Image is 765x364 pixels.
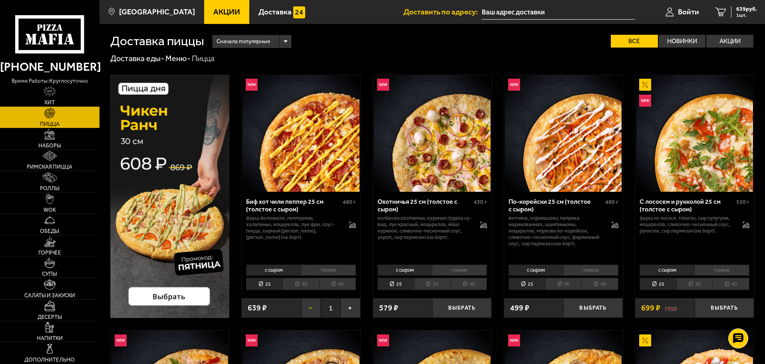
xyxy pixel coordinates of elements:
img: Новинка [508,79,520,91]
div: Пицца [192,54,215,64]
a: НовинкаПо-корейски 25 см (толстое с сыром) [504,75,623,192]
li: 40 [450,278,487,290]
li: 25 [509,278,545,290]
span: 639 ₽ [248,304,267,312]
p: фарш из лосося, томаты, сыр сулугуни, моцарелла, сливочно-чесночный соус, руккола, сыр пармезан (... [640,215,734,234]
li: тонкое [432,265,487,276]
span: Роллы [40,186,60,191]
span: 520 г [736,199,749,205]
img: Биф хот чили пеппер 25 см (толстое с сыром) [242,75,359,192]
a: Меню- [165,54,191,63]
label: Все [611,35,658,48]
h1: Доставка пиццы [110,35,204,48]
a: НовинкаОхотничья 25 см (толстое с сыром) [373,75,492,192]
li: 30 [545,278,581,290]
li: 30 [414,278,450,290]
span: 499 ₽ [510,304,529,312]
li: 25 [378,278,414,290]
img: Новинка [639,95,651,107]
span: 699 ₽ [641,304,660,312]
span: Обеды [40,229,59,234]
span: 480 г [605,199,618,205]
img: Новинка [115,334,127,346]
span: 1 шт. [736,13,757,18]
span: Супы [42,271,57,277]
li: с сыром [640,265,694,276]
span: Пицца [40,121,60,127]
button: Выбрать [563,298,622,318]
div: Биф хот чили пеппер 25 см (толстое с сыром) [246,198,341,213]
button: Выбрать [432,298,491,318]
span: Горячее [38,250,61,256]
img: Новинка [377,334,389,346]
div: По-корейски 25 см (толстое с сыром) [509,198,603,213]
span: Хит [44,100,55,105]
img: Новинка [246,334,258,346]
span: Напитки [37,336,63,341]
li: тонкое [563,265,618,276]
input: Ваш адрес доставки [482,5,635,20]
span: Салаты и закуски [24,293,75,298]
li: с сыром [509,265,563,276]
img: Новинка [377,79,389,91]
label: Акции [706,35,753,48]
li: тонкое [301,265,356,276]
img: Акционный [639,334,651,346]
p: ветчина, корнишоны, паприка маринованная, шампиньоны, моцарелла, морковь по-корейски, сливочно-че... [509,215,603,247]
button: + [340,298,360,318]
span: 430 г [474,199,487,205]
span: Доставка [258,8,292,16]
li: 30 [676,278,713,290]
img: Охотничья 25 см (толстое с сыром) [374,75,491,192]
span: Доставить по адресу: [403,8,482,16]
li: 40 [319,278,356,290]
span: 639 руб. [736,6,757,12]
span: [GEOGRAPHIC_DATA] [119,8,195,16]
button: − [301,298,321,318]
span: Сначала популярные [217,34,270,49]
li: с сыром [378,265,432,276]
li: 40 [713,278,749,290]
s: 799 ₽ [664,304,677,312]
label: Новинки [659,35,706,48]
a: НовинкаБиф хот чили пеппер 25 см (толстое с сыром) [242,75,360,192]
div: Охотничья 25 см (толстое с сыром) [378,198,472,213]
span: Акции [213,8,240,16]
a: Доставка еды- [110,54,164,63]
span: 579 ₽ [379,304,398,312]
li: 25 [246,278,282,290]
span: Десерты [38,314,62,320]
img: По-корейски 25 см (толстое с сыром) [505,75,622,192]
p: фарш болоньезе, пепперони, халапеньо, моцарелла, лук фри, соус-пицца, сырный [PERSON_NAME], [PERS... [246,215,341,241]
span: Наборы [38,143,61,149]
span: Дополнительно [24,357,75,363]
a: АкционныйНовинкаС лососем и рукколой 25 см (толстое с сыром) [635,75,754,192]
img: Акционный [639,79,651,91]
img: С лососем и рукколой 25 см (толстое с сыром) [636,75,753,192]
li: с сыром [246,265,301,276]
li: тонкое [694,265,749,276]
div: С лососем и рукколой 25 см (толстое с сыром) [640,198,734,213]
span: WOK [44,207,56,213]
button: Выбрать [695,298,754,318]
img: Новинка [508,334,520,346]
li: 25 [640,278,676,290]
span: Римская пицца [27,164,72,170]
img: 15daf4d41897b9f0e9f617042186c801.svg [293,6,305,18]
p: колбаски охотничьи, куриная грудка су-вид, лук красный, моцарелла, яйцо куриное, сливочно-чесночн... [378,215,472,241]
li: 40 [581,278,618,290]
span: 480 г [343,199,356,205]
span: 1 [321,298,340,318]
li: 30 [282,278,319,290]
img: Новинка [246,79,258,91]
span: Войти [678,8,699,16]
